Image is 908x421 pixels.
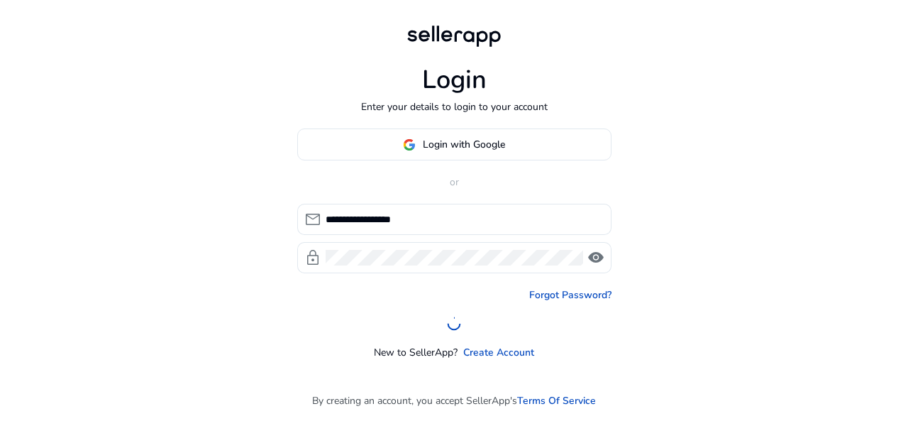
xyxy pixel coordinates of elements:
h1: Login [422,65,487,95]
a: Create Account [463,345,534,360]
img: google-logo.svg [403,138,416,151]
span: lock [304,249,321,266]
span: Login with Google [423,137,505,152]
button: Login with Google [297,129,611,160]
a: Forgot Password? [529,288,611,302]
a: Terms Of Service [517,393,596,408]
p: Enter your details to login to your account [361,99,548,114]
span: visibility [587,249,604,266]
p: or [297,175,611,190]
span: mail [304,211,321,228]
p: New to SellerApp? [374,345,458,360]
